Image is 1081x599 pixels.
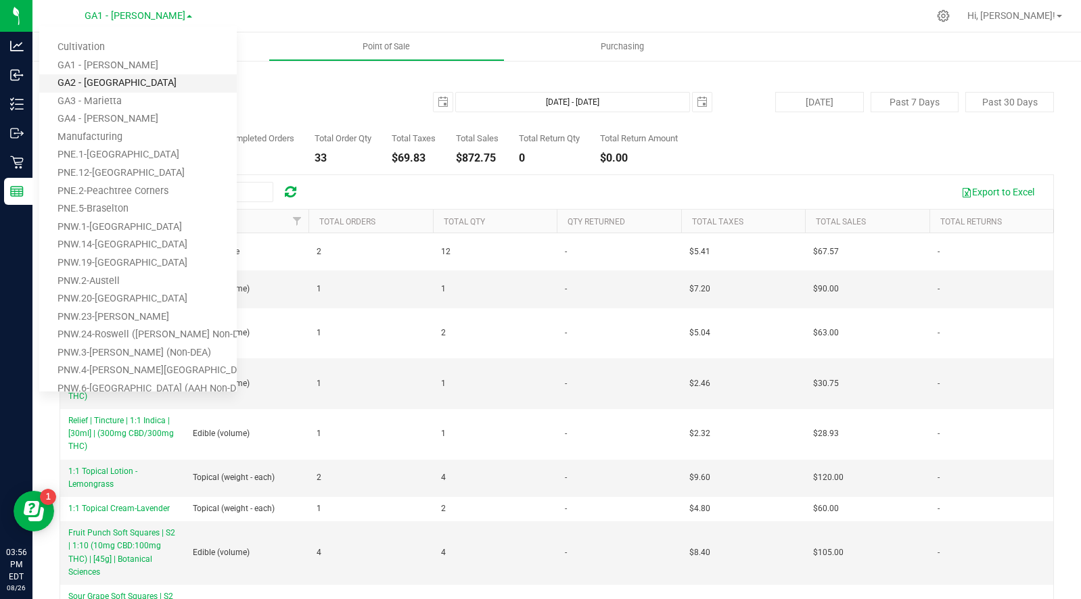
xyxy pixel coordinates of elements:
a: PNW.2-Austell [39,272,237,291]
div: $69.83 [392,153,436,164]
span: $2.32 [689,427,710,440]
span: - [938,427,940,440]
a: PNW.19-[GEOGRAPHIC_DATA] [39,254,237,272]
span: 12 [441,245,451,258]
button: Export to Excel [952,181,1043,203]
div: $872.75 [456,153,499,164]
span: $2.46 [689,377,710,390]
a: PNE.12-[GEOGRAPHIC_DATA] [39,164,237,183]
span: Hi, [PERSON_NAME]! [967,10,1055,21]
span: - [938,377,940,390]
a: PNW.3-[PERSON_NAME] (Non-DEA) [39,344,237,362]
a: Total Sales [816,217,866,226]
span: - [938,471,940,484]
div: Total Sales [456,134,499,143]
span: Point of Sale [344,41,428,53]
span: 4 [441,471,446,484]
a: Filter [286,210,308,233]
span: GA1 - [PERSON_NAME] [85,10,185,22]
span: - [565,546,567,559]
inline-svg: Outbound [10,126,24,140]
div: Total Return Qty [519,134,580,143]
a: GA1 - [PERSON_NAME] [39,57,237,75]
a: Point of Sale [269,32,505,61]
a: GA4 - [PERSON_NAME] [39,110,237,128]
span: $5.41 [689,245,710,258]
div: 9 [204,153,294,164]
span: $5.04 [689,327,710,339]
button: [DATE] [775,92,864,112]
span: $28.93 [813,427,839,440]
span: - [565,327,567,339]
a: Cultivation [39,39,237,57]
a: Total Taxes [692,217,743,226]
span: Edible (volume) [193,546,250,559]
span: - [938,245,940,258]
span: Edible (volume) [193,427,250,440]
span: - [565,427,567,440]
span: $90.00 [813,283,839,295]
a: PNW.6-[GEOGRAPHIC_DATA] (AAH Non-DEA) [39,380,237,398]
span: 2 [317,471,321,484]
a: PNE.2-Peachtree Corners [39,183,237,201]
span: - [938,546,940,559]
span: $8.40 [689,546,710,559]
span: $30.75 [813,377,839,390]
a: PNW.4-[PERSON_NAME][GEOGRAPHIC_DATA] (AAH Non-DEA) [39,362,237,380]
span: Relief | Tincture | 1:1 Hybrid | [30ml] | (300mg CBD/300mg THC) [68,365,174,400]
span: - [565,377,567,390]
span: Topical (weight - each) [193,502,275,515]
div: Total Return Amount [600,134,678,143]
a: Purchasing [505,32,741,61]
span: - [565,502,567,515]
span: 1 [317,283,321,295]
span: 1 [441,377,446,390]
iframe: Resource center [14,491,54,531]
span: $120.00 [813,471,844,484]
span: select [434,93,453,112]
span: - [565,471,567,484]
a: GA3 - Marietta [39,93,237,111]
span: 1:1 Topical Lotion - Lemongrass [68,466,137,489]
div: Manage settings [935,9,952,22]
span: 1 [317,327,321,339]
span: - [938,327,940,339]
span: 4 [317,546,321,559]
div: 0 [519,153,580,164]
a: Total Qty [444,217,485,226]
div: Total Completed Orders [204,134,294,143]
a: PNW.20-[GEOGRAPHIC_DATA] [39,290,237,308]
inline-svg: Inventory [10,97,24,111]
inline-svg: Inbound [10,68,24,82]
div: Total Taxes [392,134,436,143]
span: 2 [441,502,446,515]
span: - [565,245,567,258]
span: $9.60 [689,471,710,484]
span: $105.00 [813,546,844,559]
button: Past 7 Days [871,92,959,112]
inline-svg: Analytics [10,39,24,53]
div: Total Order Qty [315,134,371,143]
iframe: Resource center unread badge [40,489,56,505]
div: 33 [315,153,371,164]
span: 1 [317,502,321,515]
inline-svg: Reports [10,185,24,198]
span: - [938,283,940,295]
a: Total Returns [940,217,1002,226]
span: 1 [441,283,446,295]
a: GA2 - [GEOGRAPHIC_DATA] [39,74,237,93]
span: - [938,502,940,515]
span: 4 [441,546,446,559]
span: $63.00 [813,327,839,339]
a: Total Orders [319,217,375,226]
a: Inventory [32,32,269,61]
span: 1 [317,377,321,390]
span: 1:1 Topical Cream-Lavender [68,504,170,513]
inline-svg: Retail [10,155,24,169]
a: Manufacturing [39,128,237,147]
div: $0.00 [600,153,678,164]
span: $7.20 [689,283,710,295]
span: select [693,93,712,112]
span: 1 [441,427,446,440]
